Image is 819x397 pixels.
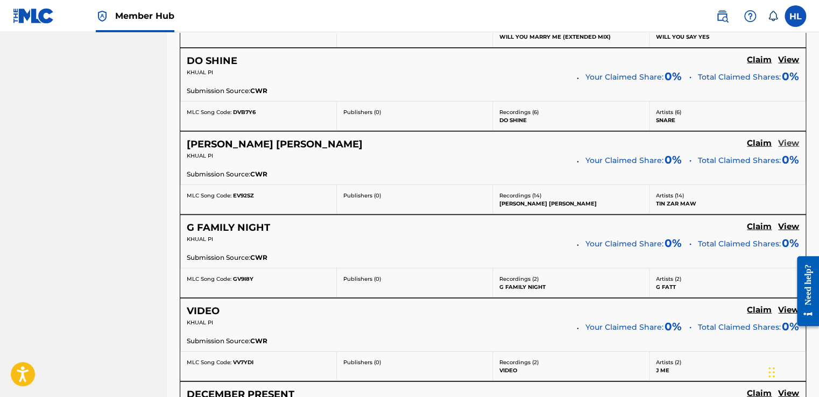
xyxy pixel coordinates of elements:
span: Your Claimed Share: [585,155,663,166]
img: help [744,10,757,23]
p: Publishers ( 0 ) [343,275,486,283]
a: View [778,222,799,233]
h5: View [778,138,799,148]
p: Recordings ( 14 ) [499,192,643,200]
span: GV9I8Y [233,275,253,282]
span: CWR [250,253,267,263]
h5: Claim [747,55,772,65]
h5: Claim [747,138,772,148]
p: Recordings ( 2 ) [499,358,643,366]
div: Notifications [767,11,778,22]
span: VV7YDI [233,359,253,366]
h5: Claim [747,305,772,315]
div: User Menu [785,5,806,27]
p: Artists ( 2 ) [656,275,800,283]
p: Recordings ( 2 ) [499,275,643,283]
img: Top Rightsholder [96,10,109,23]
span: CWR [250,86,267,96]
iframe: Resource Center [789,248,819,335]
h5: G FAMILY NIGHT [187,222,270,234]
div: Drag [768,356,775,388]
span: 0% [782,318,799,335]
iframe: Chat Widget [765,345,819,397]
span: CWR [250,336,267,346]
p: G FAMILY NIGHT [499,283,643,291]
a: View [778,138,799,150]
p: TIN ZAR MAW [656,200,800,208]
span: Your Claimed Share: [585,238,663,250]
span: MLC Song Code: [187,192,231,199]
h5: VIDEO [187,305,220,317]
p: Publishers ( 0 ) [343,192,486,200]
span: Total Claimed Shares: [698,155,781,166]
span: DVB7Y6 [233,109,256,116]
span: Submission Source: [187,253,250,263]
h5: View [778,305,799,315]
span: 0 % [665,152,682,168]
h5: View [778,55,799,65]
span: CWR [250,169,267,179]
img: MLC Logo [13,8,54,24]
a: Public Search [711,5,733,27]
span: 0 % [665,318,682,335]
img: search [716,10,729,23]
span: KHUAL PI [187,69,213,76]
p: Artists ( 2 ) [656,358,800,366]
p: DO SHINE [499,116,643,124]
p: Recordings ( 6 ) [499,108,643,116]
div: Help [739,5,761,27]
p: Artists ( 14 ) [656,192,800,200]
span: 0% [782,235,799,251]
span: 0 % [665,235,682,251]
span: KHUAL PI [187,236,213,243]
a: View [778,55,799,67]
span: 0% [782,68,799,84]
span: MLC Song Code: [187,275,231,282]
h5: View [778,222,799,232]
h5: DO SHINE [187,55,237,67]
span: Your Claimed Share: [585,72,663,83]
a: View [778,305,799,317]
p: Publishers ( 0 ) [343,358,486,366]
p: WILL YOU MARRY ME (EXTENDED MIX) [499,33,643,41]
span: 0% [782,152,799,168]
p: [PERSON_NAME] [PERSON_NAME] [499,200,643,208]
p: WILL YOU SAY YES [656,33,800,41]
p: G FATT [656,283,800,291]
h5: EAIN PYAN CHIN LOH [187,138,363,151]
p: VIDEO [499,366,643,374]
span: Submission Source: [187,169,250,179]
span: Total Claimed Shares: [698,238,781,250]
span: Total Claimed Shares: [698,72,781,83]
span: 0 % [665,68,682,84]
span: Your Claimed Share: [585,322,663,333]
span: MLC Song Code: [187,359,231,366]
span: Submission Source: [187,336,250,346]
span: KHUAL PI [187,152,213,159]
p: J ME [656,366,800,374]
span: Total Claimed Shares: [698,322,781,333]
p: Publishers ( 0 ) [343,108,486,116]
span: Submission Source: [187,86,250,96]
span: MLC Song Code: [187,109,231,116]
p: SNARE [656,116,800,124]
p: Artists ( 6 ) [656,108,800,116]
span: KHUAL PI [187,319,213,326]
h5: Claim [747,222,772,232]
span: Member Hub [115,10,174,22]
span: EV92SZ [233,192,254,199]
